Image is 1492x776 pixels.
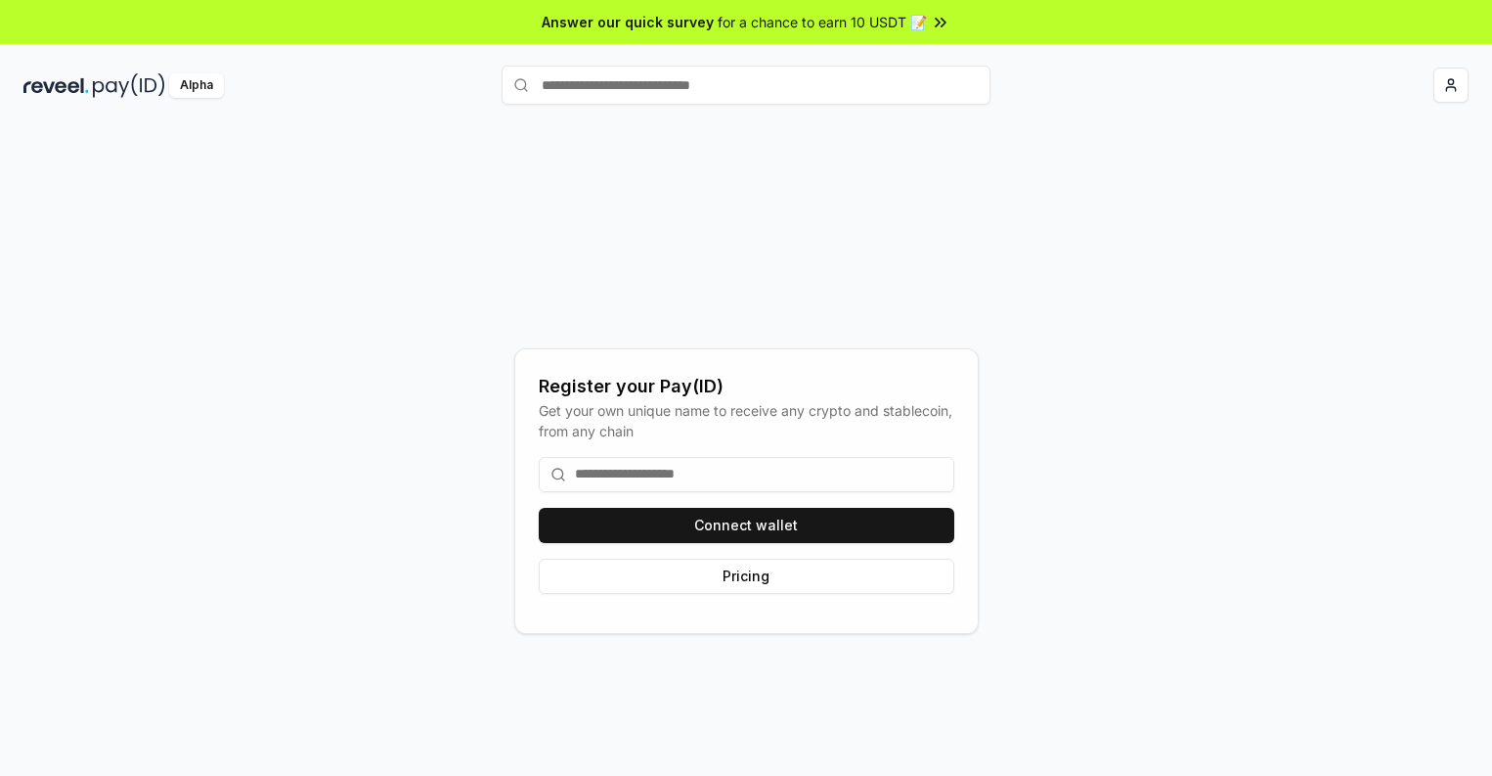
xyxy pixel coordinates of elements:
button: Pricing [539,559,954,594]
img: pay_id [93,73,165,98]
button: Connect wallet [539,508,954,543]
div: Alpha [169,73,224,98]
span: for a chance to earn 10 USDT 📝 [718,12,927,32]
img: reveel_dark [23,73,89,98]
div: Register your Pay(ID) [539,373,954,400]
span: Answer our quick survey [542,12,714,32]
div: Get your own unique name to receive any crypto and stablecoin, from any chain [539,400,954,441]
